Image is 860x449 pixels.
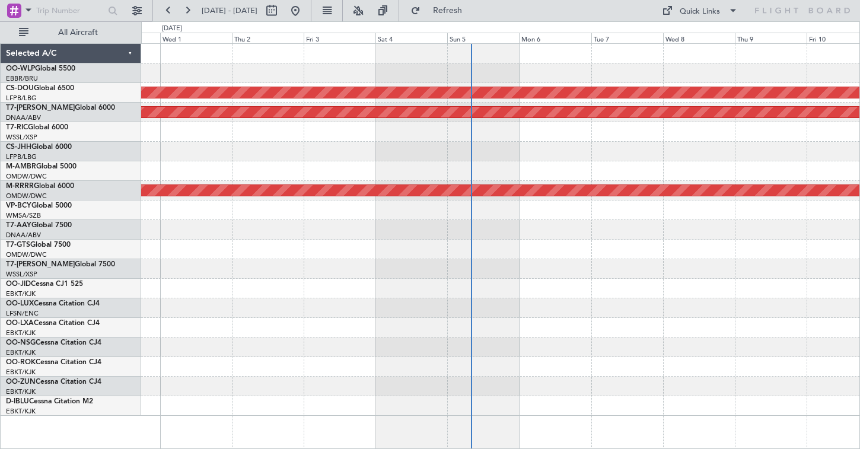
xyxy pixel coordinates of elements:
div: Fri 3 [304,33,375,43]
a: T7-[PERSON_NAME]Global 7500 [6,261,115,268]
div: Tue 7 [591,33,663,43]
a: LFPB/LBG [6,152,37,161]
span: OO-LXA [6,320,34,327]
button: All Aircraft [13,23,129,42]
a: CS-JHHGlobal 6000 [6,144,72,151]
a: WSSL/XSP [6,133,37,142]
a: EBKT/KJK [6,407,36,416]
span: OO-NSG [6,339,36,346]
span: OO-ROK [6,359,36,366]
a: OO-ROKCessna Citation CJ4 [6,359,101,366]
a: OMDW/DWC [6,250,47,259]
div: Sun 5 [447,33,519,43]
button: Quick Links [656,1,744,20]
span: CS-DOU [6,85,34,92]
a: CS-DOUGlobal 6500 [6,85,74,92]
span: T7-AAY [6,222,31,229]
div: Thu 2 [232,33,304,43]
a: EBBR/BRU [6,74,38,83]
div: Wed 1 [160,33,232,43]
a: M-AMBRGlobal 5000 [6,163,77,170]
a: EBKT/KJK [6,368,36,377]
span: M-AMBR [6,163,36,170]
span: D-IBLU [6,398,29,405]
span: T7-GTS [6,241,30,249]
span: All Aircraft [31,28,125,37]
a: LFSN/ENC [6,309,39,318]
a: M-RRRRGlobal 6000 [6,183,74,190]
input: Trip Number [36,2,104,20]
div: Mon 6 [519,33,591,43]
button: Refresh [405,1,476,20]
a: WSSL/XSP [6,270,37,279]
a: EBKT/KJK [6,348,36,357]
span: CS-JHH [6,144,31,151]
a: VP-BCYGlobal 5000 [6,202,72,209]
a: D-IBLUCessna Citation M2 [6,398,93,405]
span: [DATE] - [DATE] [202,5,257,16]
a: OMDW/DWC [6,192,47,200]
a: OMDW/DWC [6,172,47,181]
span: T7-[PERSON_NAME] [6,261,75,268]
a: T7-AAYGlobal 7500 [6,222,72,229]
a: EBKT/KJK [6,289,36,298]
a: OO-LUXCessna Citation CJ4 [6,300,100,307]
a: OO-WLPGlobal 5500 [6,65,75,72]
a: DNAA/ABV [6,231,41,240]
span: OO-ZUN [6,378,36,386]
a: OO-LXACessna Citation CJ4 [6,320,100,327]
div: Quick Links [680,6,720,18]
span: T7-RIC [6,124,28,131]
a: T7-[PERSON_NAME]Global 6000 [6,104,115,112]
a: T7-RICGlobal 6000 [6,124,68,131]
a: EBKT/KJK [6,387,36,396]
div: Wed 8 [663,33,735,43]
a: LFPB/LBG [6,94,37,103]
span: T7-[PERSON_NAME] [6,104,75,112]
span: OO-JID [6,281,31,288]
div: [DATE] [162,24,182,34]
div: Sat 4 [375,33,447,43]
a: WMSA/SZB [6,211,41,220]
a: T7-GTSGlobal 7500 [6,241,71,249]
a: OO-ZUNCessna Citation CJ4 [6,378,101,386]
span: OO-WLP [6,65,35,72]
a: OO-NSGCessna Citation CJ4 [6,339,101,346]
span: OO-LUX [6,300,34,307]
a: OO-JIDCessna CJ1 525 [6,281,83,288]
a: EBKT/KJK [6,329,36,337]
span: Refresh [423,7,473,15]
div: Thu 9 [735,33,807,43]
a: DNAA/ABV [6,113,41,122]
span: M-RRRR [6,183,34,190]
span: VP-BCY [6,202,31,209]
